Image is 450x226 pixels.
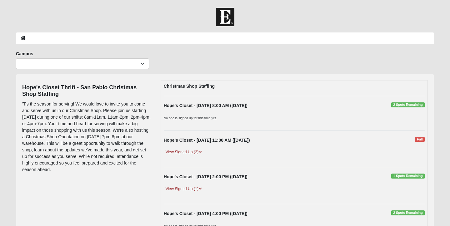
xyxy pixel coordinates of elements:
strong: Christmas Shop Staffing [164,84,215,89]
span: Full [415,137,425,142]
h4: Hope's Closet Thrift - San Pablo Christmas Shop Staffing [22,84,151,98]
label: Campus [16,51,33,57]
span: 1 Spots Remaining [391,174,425,179]
a: View Signed Up (1) [164,186,204,192]
img: Church of Eleven22 Logo [216,8,234,26]
span: 2 Spots Remaining [391,102,425,107]
strong: Hope's Closet - [DATE] 8:00 AM ([DATE]) [164,103,247,108]
a: View Signed Up (2) [164,149,204,155]
strong: Hope's Closet - [DATE] 4:00 PM ([DATE]) [164,211,247,216]
p: 'Tis the season for serving! We would love to invite you to come and serve with us in our Christm... [22,101,151,173]
small: No one is signed up for this time yet. [164,116,217,120]
strong: Hope's Closet - [DATE] 2:00 PM ([DATE]) [164,174,247,179]
span: 2 Spots Remaining [391,210,425,215]
strong: Hope's Closet - [DATE] 11:00 AM ([DATE]) [164,138,250,143]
